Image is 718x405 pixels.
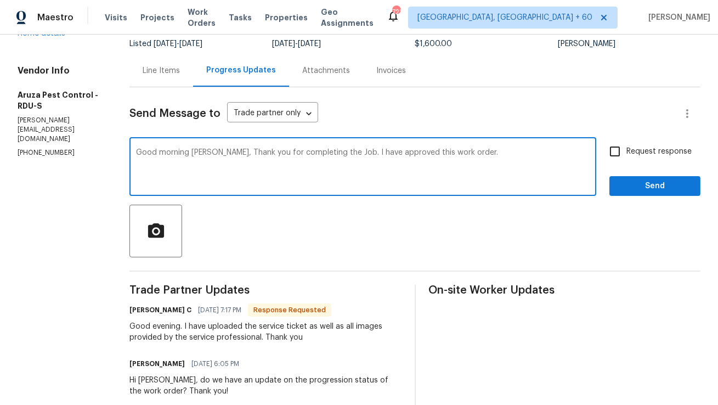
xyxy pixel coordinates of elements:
[129,321,402,343] div: Good evening. I have uploaded the service ticket as well as all images provided by the service pr...
[417,12,592,23] span: [GEOGRAPHIC_DATA], [GEOGRAPHIC_DATA] + 60
[105,12,127,23] span: Visits
[18,148,103,157] p: [PHONE_NUMBER]
[249,305,330,316] span: Response Requested
[272,40,321,48] span: -
[321,7,374,29] span: Geo Assignments
[129,285,402,296] span: Trade Partner Updates
[129,358,185,369] h6: [PERSON_NAME]
[618,179,692,193] span: Send
[626,146,692,157] span: Request response
[191,358,239,369] span: [DATE] 6:05 PM
[229,14,252,21] span: Tasks
[298,40,321,48] span: [DATE]
[129,40,202,48] span: Listed
[154,40,202,48] span: -
[644,12,710,23] span: [PERSON_NAME]
[227,105,318,123] div: Trade partner only
[129,108,221,119] span: Send Message to
[265,12,308,23] span: Properties
[154,40,177,48] span: [DATE]
[558,40,700,48] div: [PERSON_NAME]
[272,40,295,48] span: [DATE]
[143,65,180,76] div: Line Items
[188,7,216,29] span: Work Orders
[129,305,191,316] h6: [PERSON_NAME] C
[37,12,74,23] span: Maestro
[140,12,174,23] span: Projects
[179,40,202,48] span: [DATE]
[392,7,400,18] div: 721
[429,285,701,296] span: On-site Worker Updates
[18,89,103,111] h5: Aruza Pest Control - RDU-S
[302,65,350,76] div: Attachments
[415,40,453,48] span: $1,600.00
[129,375,402,397] div: Hi [PERSON_NAME], do we have an update on the progression status of the work order? Thank you!
[18,65,103,76] h4: Vendor Info
[206,65,276,76] div: Progress Updates
[136,149,590,187] textarea: Good morning [PERSON_NAME], Thank you for completing the Job. I have approved this work order.
[609,176,700,196] button: Send
[376,65,406,76] div: Invoices
[198,305,241,316] span: [DATE] 7:17 PM
[18,116,103,144] p: [PERSON_NAME][EMAIL_ADDRESS][DOMAIN_NAME]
